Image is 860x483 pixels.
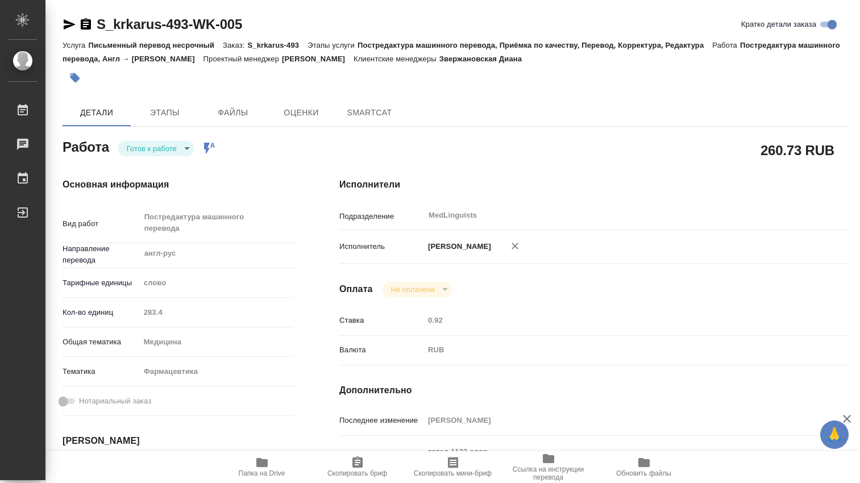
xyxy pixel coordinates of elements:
h2: 260.73 RUB [761,140,834,160]
p: Последнее изменение [339,415,424,426]
input: Пустое поле [424,312,805,328]
button: Скопировать бриф [310,451,405,483]
p: Работа [712,41,740,49]
button: 🙏 [820,420,849,449]
button: Добавить тэг [63,65,88,90]
h4: Оплата [339,282,373,296]
button: Удалить исполнителя [502,234,527,259]
p: Направление перевода [63,243,140,266]
span: Скопировать мини-бриф [414,469,492,477]
div: Медицина [140,332,294,352]
p: Вид работ [63,218,140,230]
h2: Работа [63,136,109,156]
span: 🙏 [825,423,844,447]
p: [PERSON_NAME] [282,55,354,63]
div: RUB [424,340,805,360]
div: Готов к работе [118,141,194,156]
div: Фармацевтика [140,362,294,381]
span: Файлы [206,106,260,120]
h4: Основная информация [63,178,294,191]
p: Кол-во единиц [63,307,140,318]
button: Готов к работе [123,144,180,153]
p: Заказ: [223,41,247,49]
span: Этапы [138,106,192,120]
span: Обновить файлы [616,469,671,477]
span: Кратко детали заказа [741,19,816,30]
p: Исполнитель [339,241,424,252]
p: Этапы услуги [308,41,358,49]
p: Клиентские менеджеры [354,55,439,63]
button: Скопировать мини-бриф [405,451,501,483]
input: Пустое поле [424,412,805,428]
button: Обновить файлы [596,451,692,483]
p: Подразделение [339,211,424,222]
h4: Дополнительно [339,384,847,397]
p: Постредактура машинного перевода, Приёмка по качеству, Перевод, Корректура, Редактура [358,41,712,49]
span: Оценки [274,106,329,120]
p: [PERSON_NAME] [424,241,491,252]
p: Письменный перевод несрочный [88,41,223,49]
span: Папка на Drive [239,469,285,477]
span: Нотариальный заказ [79,395,151,407]
button: Папка на Drive [214,451,310,483]
p: Ставка [339,315,424,326]
button: Ссылка на инструкции перевода [501,451,596,483]
p: Проектный менеджер [203,55,282,63]
input: Пустое поле [140,304,294,320]
p: Тарифные единицы [63,277,140,289]
p: S_krkarus-493 [247,41,308,49]
button: Не оплачена [388,285,438,294]
button: Скопировать ссылку для ЯМессенджера [63,18,76,31]
div: Готов к работе [382,282,452,297]
h4: [PERSON_NAME] [63,434,294,448]
p: Валюта [339,344,424,356]
p: Общая тематика [63,336,140,348]
button: Скопировать ссылку [79,18,93,31]
h4: Исполнители [339,178,847,191]
a: S_krkarus-493-WK-005 [97,16,242,32]
span: SmartCat [342,106,397,120]
span: Скопировать бриф [327,469,387,477]
span: Ссылка на инструкции перевода [508,465,589,481]
div: слово [140,273,294,293]
p: Звержановская Диана [439,55,530,63]
p: Услуга [63,41,88,49]
p: Тематика [63,366,140,377]
span: Детали [69,106,124,120]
